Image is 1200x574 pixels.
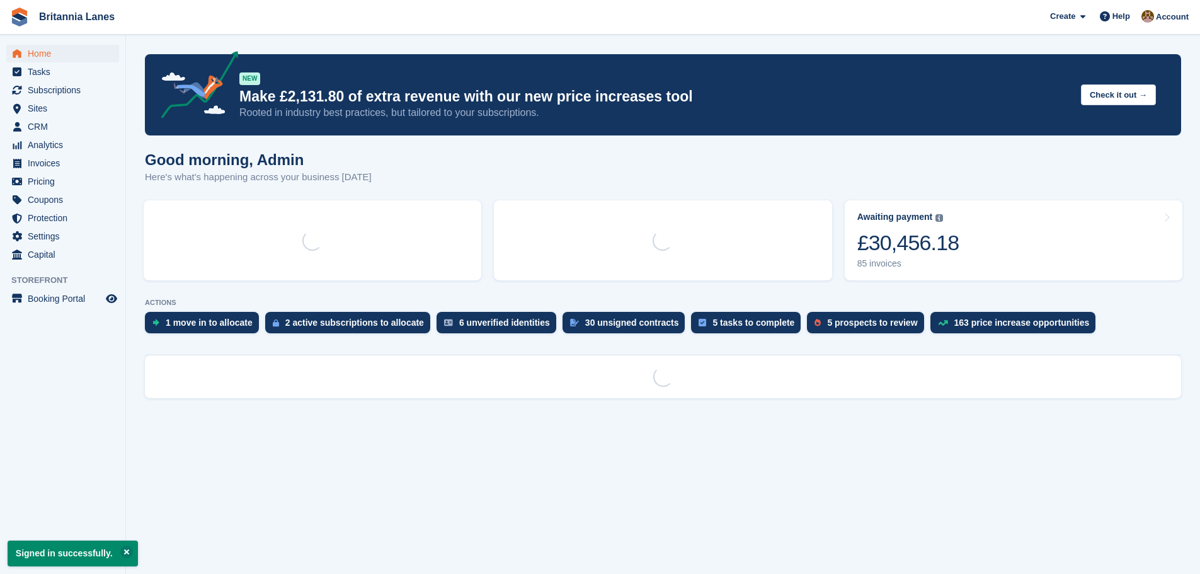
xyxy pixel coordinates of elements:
[28,63,103,81] span: Tasks
[28,45,103,62] span: Home
[691,312,807,340] a: 5 tasks to complete
[857,212,933,222] div: Awaiting payment
[273,319,279,327] img: active_subscription_to_allocate_icon-d502201f5373d7db506a760aba3b589e785aa758c864c3986d89f69b8ff3...
[28,81,103,99] span: Subscriptions
[239,88,1071,106] p: Make £2,131.80 of extra revenue with our new price increases tool
[28,154,103,172] span: Invoices
[6,246,119,263] a: menu
[814,319,821,326] img: prospect-51fa495bee0391a8d652442698ab0144808aea92771e9ea1ae160a38d050c398.svg
[6,173,119,190] a: menu
[459,318,550,328] div: 6 unverified identities
[6,191,119,209] a: menu
[28,173,103,190] span: Pricing
[1141,10,1154,23] img: Admin
[6,81,119,99] a: menu
[699,319,706,326] img: task-75834270c22a3079a89374b754ae025e5fb1db73e45f91037f5363f120a921f8.svg
[954,318,1090,328] div: 163 price increase opportunities
[807,312,930,340] a: 5 prospects to review
[845,200,1182,280] a: Awaiting payment £30,456.18 85 invoices
[28,209,103,227] span: Protection
[28,100,103,117] span: Sites
[6,118,119,135] a: menu
[930,312,1102,340] a: 163 price increase opportunities
[6,154,119,172] a: menu
[239,72,260,85] div: NEW
[28,290,103,307] span: Booking Portal
[145,299,1181,307] p: ACTIONS
[444,319,453,326] img: verify_identity-adf6edd0f0f0b5bbfe63781bf79b02c33cf7c696d77639b501bdc392416b5a36.svg
[6,63,119,81] a: menu
[145,170,372,185] p: Here's what's happening across your business [DATE]
[6,209,119,227] a: menu
[585,318,679,328] div: 30 unsigned contracts
[827,318,917,328] div: 5 prospects to review
[265,312,437,340] a: 2 active subscriptions to allocate
[6,136,119,154] a: menu
[6,227,119,245] a: menu
[8,541,138,566] p: Signed in successfully.
[28,227,103,245] span: Settings
[938,320,948,326] img: price_increase_opportunities-93ffe204e8149a01c8c9dc8f82e8f89637d9d84a8eef4429ea346261dce0b2c0.svg
[857,230,959,256] div: £30,456.18
[570,319,579,326] img: contract_signature_icon-13c848040528278c33f63329250d36e43548de30e8caae1d1a13099fd9432cc5.svg
[6,290,119,307] a: menu
[239,106,1071,120] p: Rooted in industry best practices, but tailored to your subscriptions.
[712,318,794,328] div: 5 tasks to complete
[145,151,372,168] h1: Good morning, Admin
[28,191,103,209] span: Coupons
[857,258,959,269] div: 85 invoices
[1081,84,1156,105] button: Check it out →
[285,318,424,328] div: 2 active subscriptions to allocate
[145,312,265,340] a: 1 move in to allocate
[11,274,125,287] span: Storefront
[104,291,119,306] a: Preview store
[28,118,103,135] span: CRM
[935,214,943,222] img: icon-info-grey-7440780725fd019a000dd9b08b2336e03edf1995a4989e88bcd33f0948082b44.svg
[1156,11,1189,23] span: Account
[152,319,159,326] img: move_ins_to_allocate_icon-fdf77a2bb77ea45bf5b3d319d69a93e2d87916cf1d5bf7949dd705db3b84f3ca.svg
[1112,10,1130,23] span: Help
[10,8,29,26] img: stora-icon-8386f47178a22dfd0bd8f6a31ec36ba5ce8667c1dd55bd0f319d3a0aa187defe.svg
[6,100,119,117] a: menu
[28,246,103,263] span: Capital
[28,136,103,154] span: Analytics
[34,6,120,27] a: Britannia Lanes
[1050,10,1075,23] span: Create
[437,312,563,340] a: 6 unverified identities
[6,45,119,62] a: menu
[563,312,692,340] a: 30 unsigned contracts
[151,51,239,123] img: price-adjustments-announcement-icon-8257ccfd72463d97f412b2fc003d46551f7dbcb40ab6d574587a9cd5c0d94...
[166,318,253,328] div: 1 move in to allocate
